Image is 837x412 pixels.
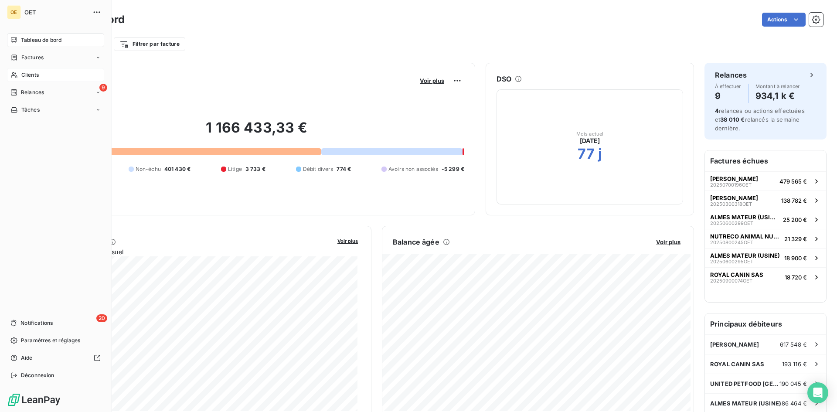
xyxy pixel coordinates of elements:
[7,393,61,407] img: Logo LeanPay
[783,216,807,223] span: 25 200 €
[705,313,826,334] h6: Principaux débiteurs
[21,89,44,96] span: Relances
[779,380,807,387] span: 190 045 €
[335,237,361,245] button: Voir plus
[705,171,826,191] button: [PERSON_NAME]20250700196OET479 565 €
[49,247,331,256] span: Chiffre d'affaires mensuel
[710,240,753,245] span: 20250800245OET
[710,201,752,207] span: 20250300318OET
[705,248,826,267] button: ALMES MATEUR (USINE)20250600295OET18 900 €
[710,271,763,278] span: ROYAL CANIN SAS
[710,252,780,259] span: ALMES MATEUR (USINE)
[780,341,807,348] span: 617 548 €
[710,259,753,264] span: 20250600295OET
[715,107,805,132] span: relances ou actions effectuées et relancés la semaine dernière.
[24,9,87,16] span: OET
[164,165,191,173] span: 401 430 €
[21,71,39,79] span: Clients
[720,116,745,123] span: 38 010 €
[49,119,464,145] h2: 1 166 433,33 €
[807,382,828,403] div: Open Intercom Messenger
[337,238,358,244] span: Voir plus
[21,371,54,379] span: Déconnexion
[710,341,759,348] span: [PERSON_NAME]
[21,36,61,44] span: Tableau de bord
[710,182,752,187] span: 20250700196OET
[578,145,595,163] h2: 77
[710,278,752,283] span: 20250900074OET
[762,13,806,27] button: Actions
[303,165,333,173] span: Débit divers
[136,165,161,173] span: Non-échu
[779,178,807,185] span: 479 565 €
[705,150,826,171] h6: Factures échues
[715,70,747,80] h6: Relances
[580,136,600,145] span: [DATE]
[710,214,779,221] span: ALMES MATEUR (USINE)
[710,380,779,387] span: UNITED PETFOOD [GEOGRAPHIC_DATA] SRL
[393,237,439,247] h6: Balance âgée
[710,361,764,368] span: ROYAL CANIN SAS
[710,233,781,240] span: NUTRECO ANIMAL NUTRITION IBERI
[337,165,351,173] span: 774 €
[715,84,741,89] span: À effectuer
[576,131,604,136] span: Mois actuel
[705,191,826,210] button: [PERSON_NAME]20250300318OET138 782 €
[228,165,242,173] span: Litige
[21,106,40,114] span: Tâches
[710,400,781,407] span: ALMES MATEUR (USINE)
[420,77,444,84] span: Voir plus
[656,238,680,245] span: Voir plus
[710,194,758,201] span: [PERSON_NAME]
[442,165,464,173] span: -5 299 €
[7,5,21,19] div: OE
[497,74,511,84] h6: DSO
[21,354,33,362] span: Aide
[715,107,719,114] span: 4
[114,37,185,51] button: Filtrer par facture
[20,319,53,327] span: Notifications
[705,267,826,286] button: ROYAL CANIN SAS20250900074OET18 720 €
[653,238,683,246] button: Voir plus
[21,54,44,61] span: Factures
[705,229,826,248] button: NUTRECO ANIMAL NUTRITION IBERI20250800245OET21 329 €
[705,210,826,229] button: ALMES MATEUR (USINE)20250600299OET25 200 €
[710,221,753,226] span: 20250600299OET
[598,145,602,163] h2: j
[755,89,800,103] h4: 934,1 k €
[21,337,80,344] span: Paramètres et réglages
[417,77,447,85] button: Voir plus
[782,361,807,368] span: 193 116 €
[781,197,807,204] span: 138 782 €
[715,89,741,103] h4: 9
[99,84,107,92] span: 9
[785,274,807,281] span: 18 720 €
[782,400,807,407] span: 86 464 €
[755,84,800,89] span: Montant à relancer
[96,314,107,322] span: 20
[7,351,104,365] a: Aide
[245,165,265,173] span: 3 733 €
[784,255,807,262] span: 18 900 €
[710,175,758,182] span: [PERSON_NAME]
[388,165,438,173] span: Avoirs non associés
[784,235,807,242] span: 21 329 €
